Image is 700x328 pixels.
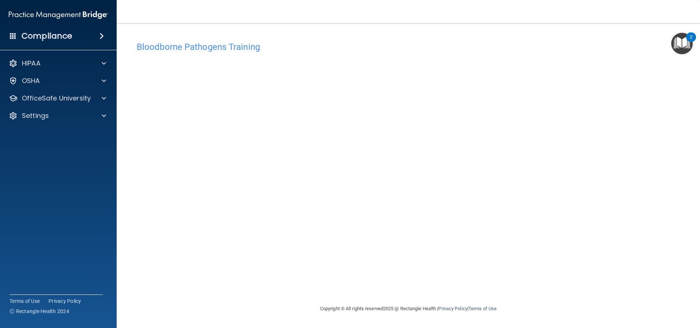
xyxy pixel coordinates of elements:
p: OSHA [22,76,40,85]
span: Ⓒ Rectangle Health 2024 [9,308,69,315]
a: Terms of Use [468,306,497,311]
h4: Compliance [22,31,72,41]
p: Settings [22,111,49,120]
a: Privacy Policy [438,306,467,311]
p: OfficeSafe University [22,94,91,103]
a: HIPAA [9,59,106,68]
a: OSHA [9,76,106,85]
a: Terms of Use [9,297,40,305]
h4: Bloodborne Pathogens Training [137,42,680,52]
img: PMB logo [9,8,108,22]
button: Open Resource Center, 2 new notifications [671,33,693,54]
iframe: bbp [137,56,680,280]
a: Privacy Policy [48,297,81,305]
a: OfficeSafe University [9,94,106,103]
a: Settings [9,111,106,120]
div: Copyright © All rights reserved 2025 @ Rectangle Health | | [275,297,541,320]
p: HIPAA [22,59,40,68]
div: 2 [690,37,692,47]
